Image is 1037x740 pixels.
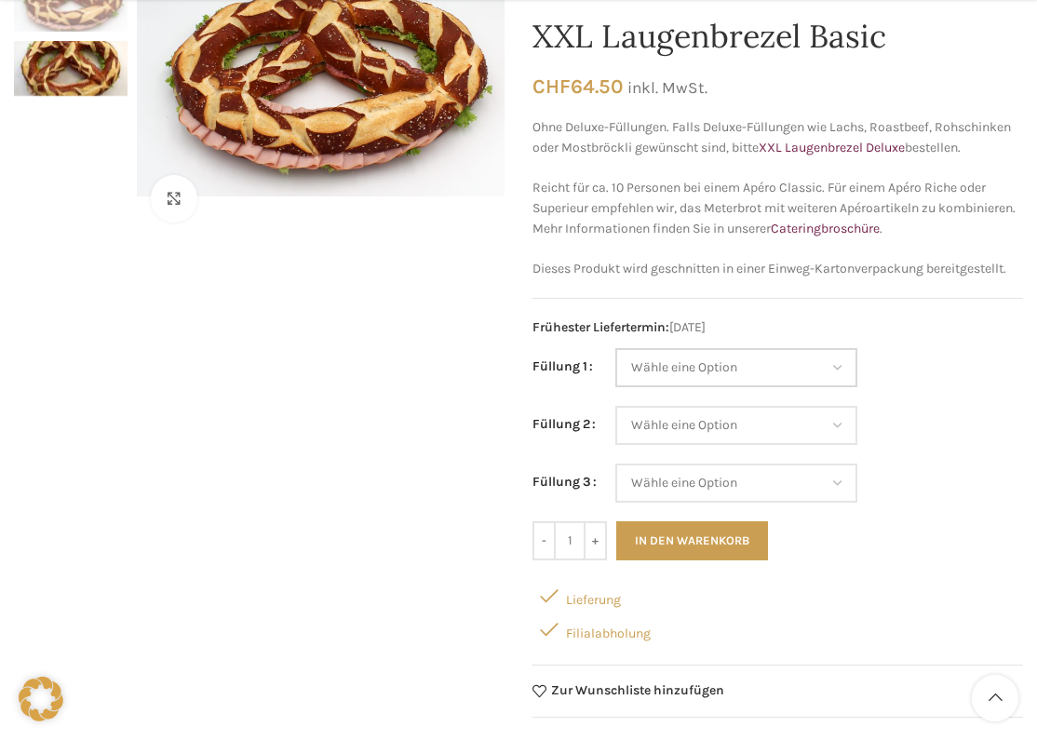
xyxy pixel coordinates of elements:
[532,414,596,435] label: Füllung 2
[14,41,128,96] img: XXL Laugenbrezel Basic – Bild 2
[532,684,724,698] a: Zur Wunschliste hinzufügen
[532,74,623,98] bdi: 64.50
[532,178,1023,240] p: Reicht für ca. 10 Personen bei einem Apéro Classic. Für einem Apéro Riche oder Superieur empfehle...
[14,41,128,105] div: 2 / 2
[584,521,607,560] input: +
[532,472,597,492] label: Füllung 3
[972,675,1018,721] a: Scroll to top button
[532,521,556,560] input: -
[532,612,1023,646] div: Filialabholung
[532,259,1023,279] p: Dieses Produkt wird geschnitten in einer Einweg-Kartonverpackung bereitgestellt.
[627,78,707,97] small: inkl. MwSt.
[759,140,905,155] a: XXL Laugenbrezel Deluxe
[556,521,584,560] input: Produktmenge
[532,74,571,98] span: CHF
[532,18,1023,56] h1: XXL Laugenbrezel Basic
[616,521,768,560] button: In den Warenkorb
[532,579,1023,612] div: Lieferung
[551,684,724,697] span: Zur Wunschliste hinzufügen
[532,357,593,377] label: Füllung 1
[771,221,880,236] a: Cateringbroschüre
[532,117,1023,159] p: Ohne Deluxe-Füllungen. Falls Deluxe-Füllungen wie Lachs, Roastbeef, Rohschinken oder Mostbröckli ...
[532,319,669,335] span: Frühester Liefertermin:
[532,317,1023,338] span: [DATE]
